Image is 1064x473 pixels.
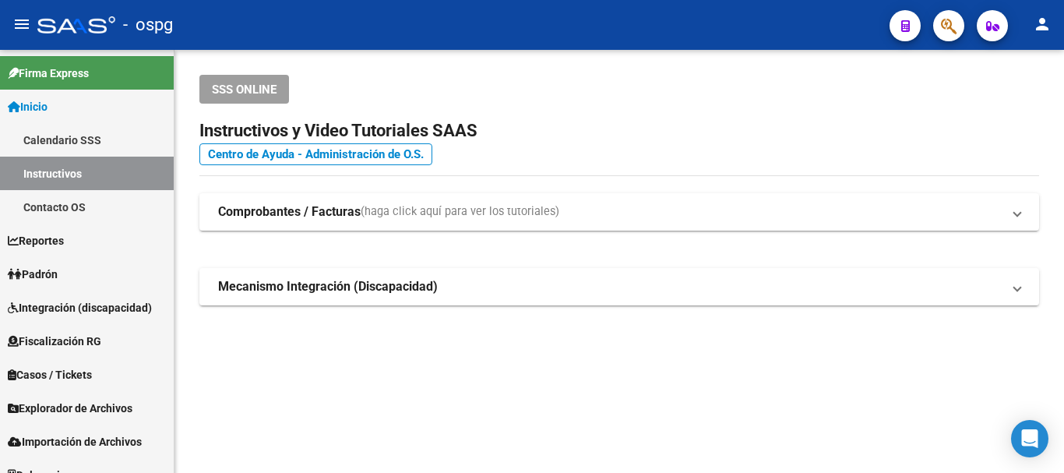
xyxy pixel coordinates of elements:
span: SSS ONLINE [212,83,277,97]
button: SSS ONLINE [199,75,289,104]
strong: Comprobantes / Facturas [218,203,361,221]
span: Integración (discapacidad) [8,299,152,316]
span: Padrón [8,266,58,283]
div: Open Intercom Messenger [1011,420,1048,457]
span: Firma Express [8,65,89,82]
mat-icon: person [1033,15,1052,34]
mat-expansion-panel-header: Mecanismo Integración (Discapacidad) [199,268,1039,305]
span: Casos / Tickets [8,366,92,383]
a: Centro de Ayuda - Administración de O.S. [199,143,432,165]
span: Fiscalización RG [8,333,101,350]
mat-icon: menu [12,15,31,34]
strong: Mecanismo Integración (Discapacidad) [218,278,438,295]
span: Inicio [8,98,48,115]
span: - ospg [123,8,173,42]
span: Reportes [8,232,64,249]
span: (haga click aquí para ver los tutoriales) [361,203,559,221]
span: Explorador de Archivos [8,400,132,417]
h2: Instructivos y Video Tutoriales SAAS [199,116,1039,146]
span: Importación de Archivos [8,433,142,450]
mat-expansion-panel-header: Comprobantes / Facturas(haga click aquí para ver los tutoriales) [199,193,1039,231]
